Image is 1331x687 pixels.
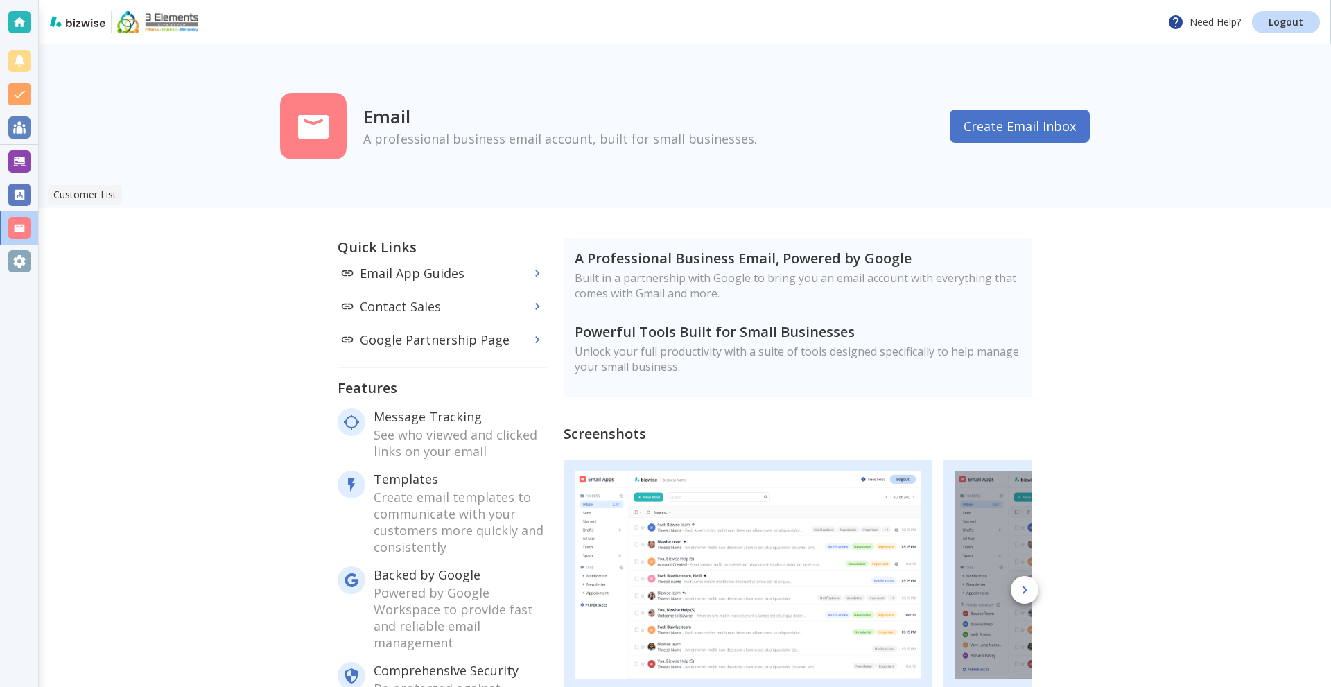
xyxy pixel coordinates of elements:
[374,471,544,487] p: Templates
[374,584,544,651] p: Powered by Google Workspace to provide fast and reliable email management
[575,344,1021,374] p: Unlock your full productivity with a suite of tools designed specifically to help manage your sma...
[374,662,544,679] p: Comprehensive Security
[280,93,347,159] img: icon
[575,270,1021,301] p: Built in a partnership with Google to bring you an email account with everything that comes with ...
[575,471,921,679] img: EmailLandingScreenshot1.png
[575,323,1021,341] h5: Powerful Tools Built for Small Businesses
[363,105,757,128] h2: Email
[340,265,544,281] p: Email App Guides
[338,238,547,256] h5: Quick Links
[374,408,544,425] p: Message Tracking
[53,188,116,202] p: Customer List
[374,426,544,460] p: See who viewed and clicked links on your email
[1269,17,1303,27] p: Logout
[374,489,544,555] p: Create email templates to communicate with your customers more quickly and consistently
[950,110,1090,143] button: Create Email Inbox
[955,471,1301,679] img: EmailLandingScreenshot5.png
[374,566,544,583] p: Backed by Google
[50,16,105,27] img: bizwise
[1252,11,1320,33] a: Logout
[340,298,544,315] p: Contact Sales
[338,379,547,397] h5: Features
[564,425,1032,443] h5: Screenshots
[117,11,198,33] img: 3 Elements Lifestyle Gym
[340,331,544,348] p: Google Partnership Page
[1167,14,1241,31] p: Need Help?
[363,130,757,147] p: A professional business email account, built for small businesses.
[575,250,1021,268] h5: A Professional Business Email, Powered by Google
